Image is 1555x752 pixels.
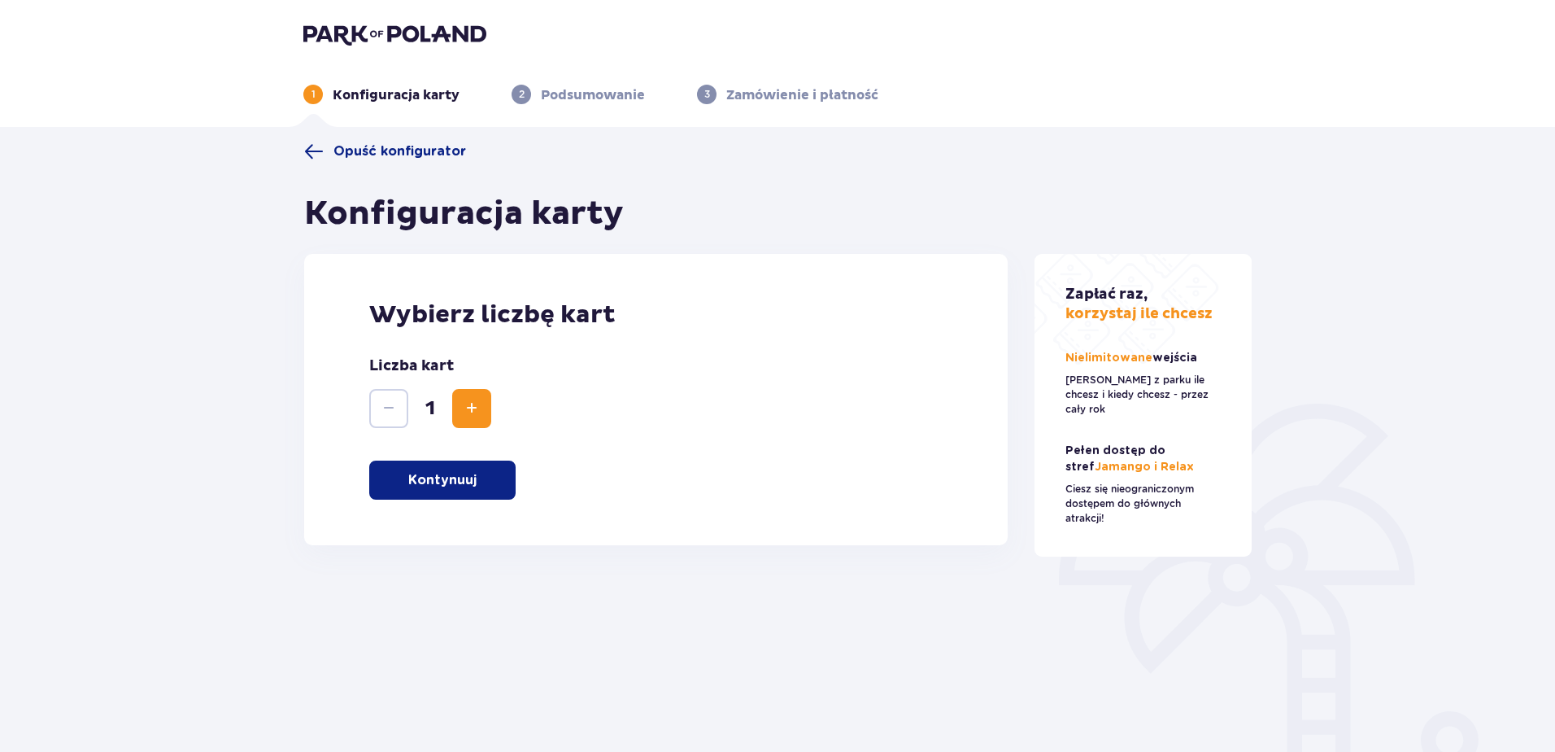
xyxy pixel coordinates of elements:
p: [PERSON_NAME] z parku ile chcesz i kiedy chcesz - przez cały rok [1065,373,1222,417]
p: Wybierz liczbę kart [369,299,943,330]
span: Pełen dostęp do stref [1065,445,1165,473]
div: 3Zamówienie i płatność [697,85,878,104]
p: Jamango i Relax [1065,443,1222,475]
p: 1 [311,87,316,102]
p: Podsumowanie [541,86,645,104]
p: Liczba kart [369,356,454,376]
span: Opuść konfigurator [333,142,466,160]
span: wejścia [1152,352,1197,364]
button: Zwiększ [452,389,491,428]
p: 2 [519,87,525,102]
p: Nielimitowane [1065,350,1200,366]
button: Kontynuuj [369,461,516,500]
p: Kontynuuj [408,471,477,489]
h1: Konfiguracja karty [304,194,624,234]
p: 3 [704,87,710,102]
div: 1Konfiguracja karty [303,85,460,104]
img: Park of Poland logo [303,23,486,46]
p: Ciesz się nieograniczonym dostępem do głównych atrakcji! [1065,482,1222,526]
p: Zamówienie i płatność [726,86,878,104]
p: korzystaj ile chcesz [1065,285,1213,324]
p: Konfiguracja karty [333,86,460,104]
a: Opuść konfigurator [304,142,466,161]
span: 1 [412,396,449,421]
button: Zmniejsz [369,389,408,428]
span: Zapłać raz, [1065,285,1148,304]
div: 2Podsumowanie [512,85,645,104]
